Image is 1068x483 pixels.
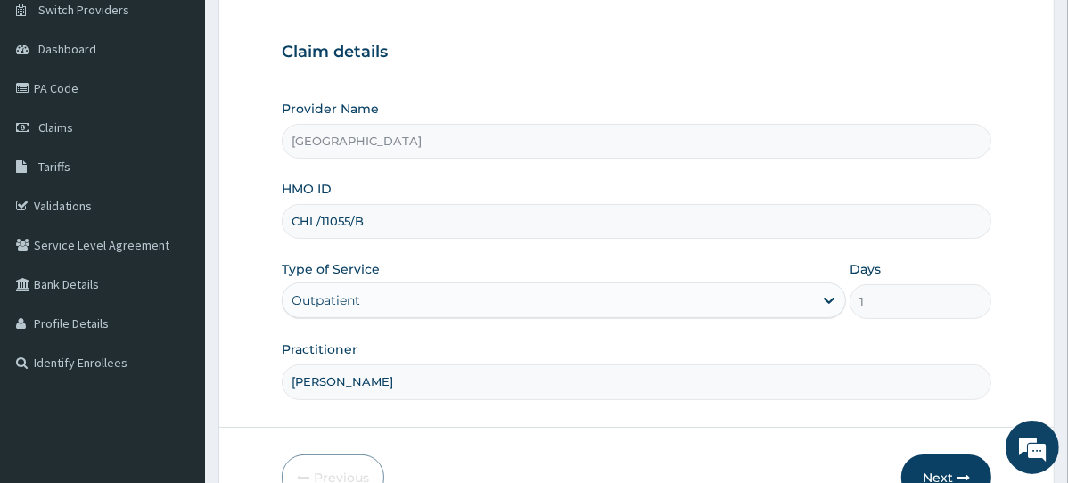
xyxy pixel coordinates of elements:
[292,9,335,52] div: Minimize live chat window
[38,2,129,18] span: Switch Providers
[282,100,379,118] label: Provider Name
[292,291,360,309] div: Outpatient
[282,204,991,239] input: Enter HMO ID
[93,100,300,123] div: Chat with us now
[38,41,96,57] span: Dashboard
[38,119,73,135] span: Claims
[282,340,357,358] label: Practitioner
[282,180,332,198] label: HMO ID
[282,43,991,62] h3: Claim details
[850,260,881,278] label: Days
[33,89,72,134] img: d_794563401_company_1708531726252_794563401
[103,135,246,315] span: We're online!
[9,307,340,369] textarea: Type your message and hit 'Enter'
[282,260,380,278] label: Type of Service
[38,159,70,175] span: Tariffs
[282,364,991,399] input: Enter Name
